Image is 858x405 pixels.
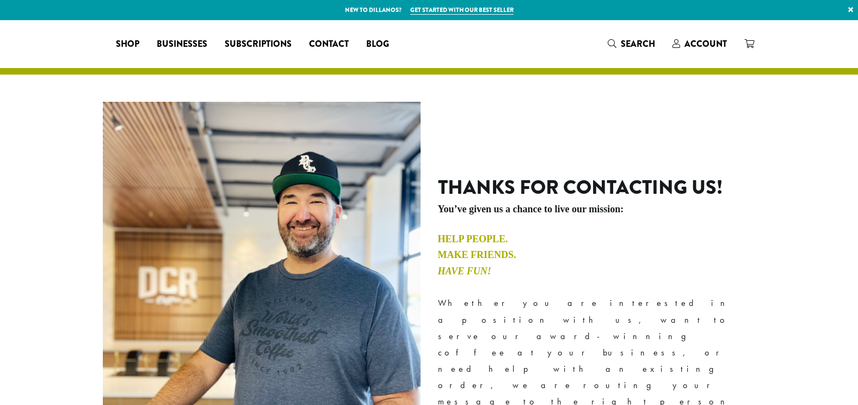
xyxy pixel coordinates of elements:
[599,35,664,53] a: Search
[438,204,756,216] h5: You’ve given us a chance to live our mission:
[684,38,727,50] span: Account
[309,38,349,51] span: Contact
[438,176,756,199] h2: Thanks for contacting us!
[157,38,207,51] span: Businesses
[621,38,655,50] span: Search
[438,266,491,277] em: Have Fun!
[366,38,389,51] span: Blog
[225,38,292,51] span: Subscriptions
[410,5,514,15] a: Get started with our best seller
[438,234,756,246] h4: Help People.
[107,35,148,53] a: Shop
[116,38,139,51] span: Shop
[438,249,756,261] h4: Make Friends.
